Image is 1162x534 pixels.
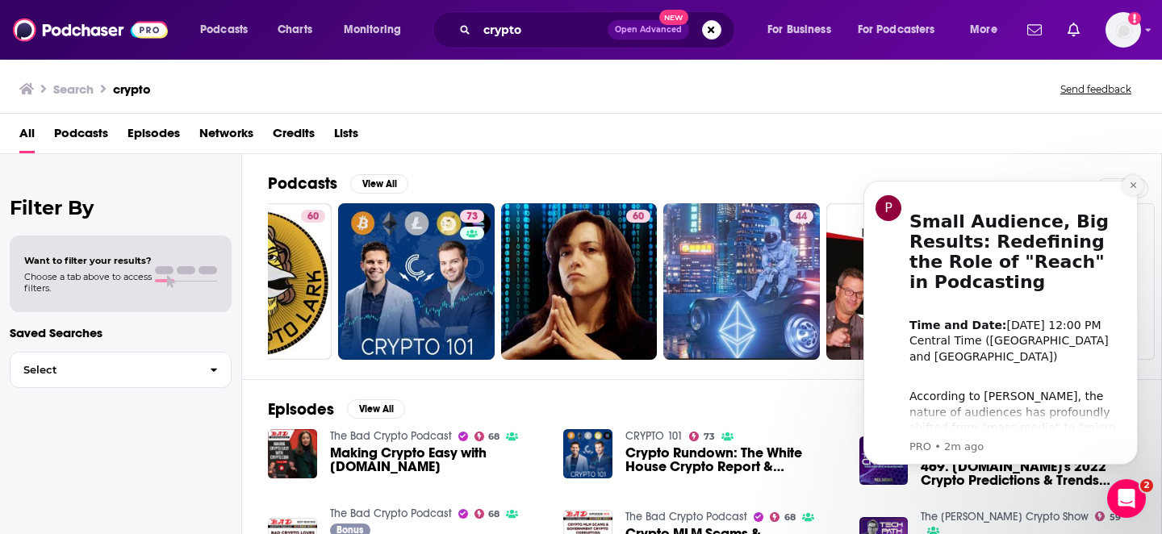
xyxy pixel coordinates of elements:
[24,255,152,266] span: Want to filter your results?
[268,399,334,419] h2: Episodes
[921,510,1089,524] a: The Paul Barron Crypto Show
[625,429,683,443] a: CRYPTO 101
[847,17,959,43] button: open menu
[13,15,168,45] img: Podchaser - Follow, Share and Rate Podcasts
[344,19,401,41] span: Monitoring
[127,120,180,153] a: Episodes
[307,209,319,225] span: 60
[1140,479,1153,492] span: 2
[1128,12,1141,25] svg: Add a profile image
[334,120,358,153] a: Lists
[689,432,715,441] a: 73
[970,19,997,41] span: More
[448,11,750,48] div: Search podcasts, credits, & more...
[474,509,500,519] a: 68
[474,432,500,441] a: 68
[608,20,689,40] button: Open AdvancedNew
[330,507,452,520] a: The Bad Crypto Podcast
[767,19,831,41] span: For Business
[53,81,94,97] h3: Search
[615,26,682,34] span: Open Advanced
[267,17,322,43] a: Charts
[858,19,935,41] span: For Podcasters
[625,446,840,474] span: Crypto Rundown: The White House Crypto Report & [PERSON_NAME] Offers Crypto Rewards
[19,120,35,153] a: All
[625,446,840,474] a: Crypto Rundown: The White House Crypto Report & JP Morgan Offers Crypto Rewards
[625,510,747,524] a: The Bad Crypto Podcast
[789,210,813,223] a: 44
[268,429,317,478] img: Making Crypto Easy with Crypto.com
[626,210,650,223] a: 60
[1095,511,1121,521] a: 59
[466,209,478,225] span: 73
[268,173,408,194] a: PodcastsView All
[278,19,312,41] span: Charts
[1110,514,1121,521] span: 59
[501,203,658,360] a: 60
[54,120,108,153] a: Podcasts
[350,174,408,194] button: View All
[796,209,807,225] span: 44
[199,120,253,153] a: Networks
[10,352,232,388] button: Select
[113,81,151,97] h3: crypto
[1055,82,1136,96] button: Send feedback
[784,514,796,521] span: 68
[460,210,484,223] a: 73
[1106,12,1141,48] button: Show profile menu
[200,19,248,41] span: Podcasts
[189,17,269,43] button: open menu
[268,399,405,419] a: EpisodesView All
[704,433,715,440] span: 73
[1021,16,1048,44] a: Show notifications dropdown
[839,166,1162,474] iframe: Intercom notifications message
[488,511,499,518] span: 68
[659,10,688,25] span: New
[330,446,545,474] span: Making Crypto Easy with [DOMAIN_NAME]
[1106,12,1141,48] img: User Profile
[756,17,851,43] button: open menu
[330,446,545,474] a: Making Crypto Easy with Crypto.com
[1106,12,1141,48] span: Logged in as morganm92295
[330,429,452,443] a: The Bad Crypto Podcast
[488,433,499,440] span: 68
[347,399,405,419] button: View All
[770,512,796,522] a: 68
[10,365,197,375] span: Select
[273,120,315,153] a: Credits
[10,325,232,340] p: Saved Searches
[477,17,608,43] input: Search podcasts, credits, & more...
[959,17,1018,43] button: open menu
[338,203,495,360] a: 73
[663,203,820,360] a: 44
[24,271,152,294] span: Choose a tab above to access filters.
[10,196,232,219] h2: Filter By
[301,210,325,223] a: 60
[563,429,612,478] img: Crypto Rundown: The White House Crypto Report & JP Morgan Offers Crypto Rewards
[1107,479,1146,518] iframe: Intercom live chat
[1061,16,1086,44] a: Show notifications dropdown
[268,173,337,194] h2: Podcasts
[332,17,422,43] button: open menu
[826,203,983,360] a: 68
[633,209,644,225] span: 60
